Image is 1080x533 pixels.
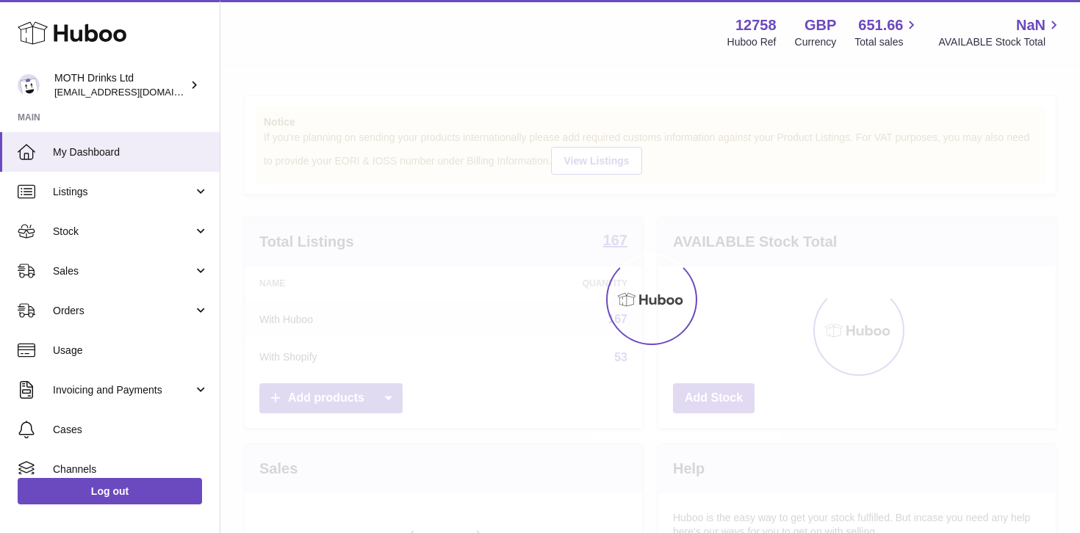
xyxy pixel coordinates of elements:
span: AVAILABLE Stock Total [938,35,1062,49]
span: Listings [53,185,193,199]
div: MOTH Drinks Ltd [54,71,187,99]
span: Invoicing and Payments [53,383,193,397]
span: Usage [53,344,209,358]
div: Currency [795,35,837,49]
strong: GBP [804,15,836,35]
span: Total sales [854,35,920,49]
div: Huboo Ref [727,35,777,49]
img: orders@mothdrinks.com [18,74,40,96]
span: Cases [53,423,209,437]
span: Stock [53,225,193,239]
span: Channels [53,463,209,476]
a: Log out [18,478,202,504]
span: Orders [53,304,193,318]
span: Sales [53,264,193,278]
a: 651.66 Total sales [854,15,920,49]
span: NaN [1016,15,1045,35]
span: [EMAIL_ADDRESS][DOMAIN_NAME] [54,86,216,98]
span: 651.66 [858,15,903,35]
span: My Dashboard [53,145,209,159]
strong: 12758 [735,15,777,35]
a: NaN AVAILABLE Stock Total [938,15,1062,49]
